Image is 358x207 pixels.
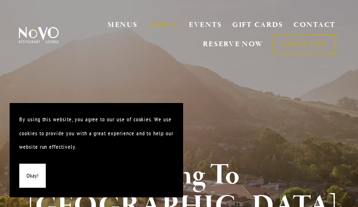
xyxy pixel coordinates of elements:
a: GIFT CARDS [232,16,283,35]
img: Novo Restaurant &amp; Lounge [17,26,60,44]
p: By using this website, you agree to our use of cookies. We use cookies to provide you with a grea... [19,113,173,154]
a: MENUS [107,20,138,30]
a: ABOUT [147,20,179,30]
button: Okay! [19,164,46,188]
a: RESERVE NOW [203,35,264,53]
span: Okay! [27,169,39,183]
section: Cookie banner [10,103,183,197]
a: EVENTS [189,20,222,30]
a: CONTACT [293,16,336,35]
a: ORDER NOW [273,35,336,54]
